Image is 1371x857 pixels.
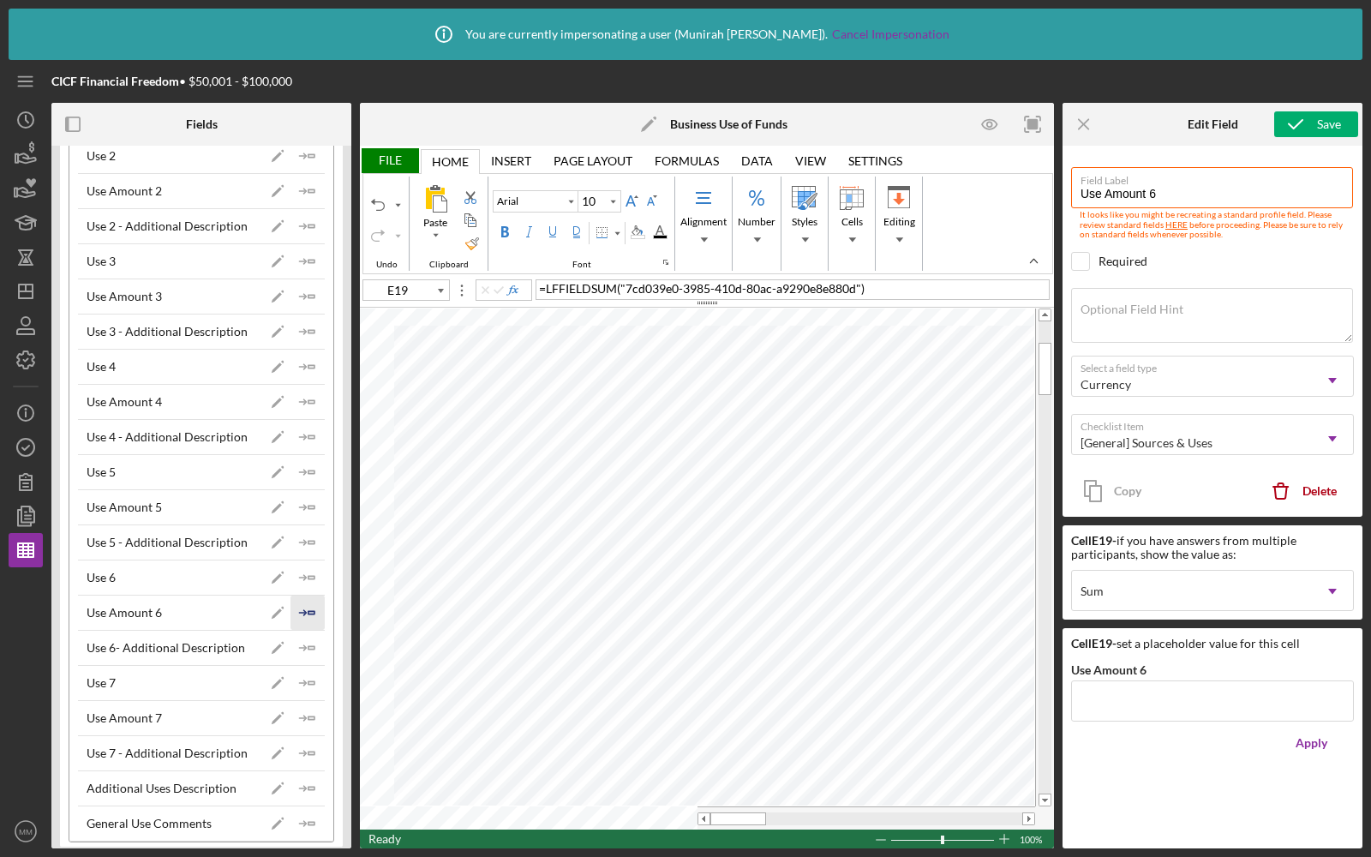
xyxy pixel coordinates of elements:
div: Apply [1296,726,1327,760]
div: Use Amount 3 [87,290,162,303]
b: CICF Financial Freedom [51,74,179,88]
div: Clipboard [425,260,473,270]
div: Formulas [644,148,730,173]
div: Alignment [677,214,730,230]
div: Undo [368,195,388,215]
div: Increase Font Size [621,190,642,211]
div: Sum [1081,584,1104,598]
div: Use 7 - Additional Description [87,746,248,760]
div: Paste [420,215,451,231]
div: Zoom In [997,830,1011,848]
div: Use 4 - Additional Description [87,430,248,444]
div: Use Amount 7 [87,711,162,725]
div: Formulas [655,154,719,168]
div: Editing [880,214,919,230]
div: Clipboard [410,177,488,271]
div: Data [741,154,773,168]
button: Apply [1268,726,1354,760]
div: Font [488,177,675,271]
div: Background Color [626,222,649,243]
label: Underline [542,222,563,243]
span: Ready [368,831,401,846]
div: Use 5 - Additional Description [87,536,248,549]
b: Cell E19 - [1071,636,1117,650]
div: Use Amount 6 [87,606,162,620]
div: Alignment [676,181,731,249]
div: indicatorFonts [659,255,673,269]
div: Font Color [649,222,671,243]
div: [General] Sources & Uses [1081,436,1212,450]
div: It looks like you might be recreating a standard profile field. Please review standard fields bef... [1071,208,1354,242]
div: Currency [1081,378,1131,392]
button: Delete [1260,474,1354,508]
div: Settings [848,154,902,168]
div: Border [591,223,624,243]
div: Undo [372,260,402,270]
div: Use 4 [87,360,116,374]
div: View [795,154,826,168]
div: View [784,148,837,173]
b: Business Use of Funds [670,117,787,131]
button: MM [9,814,43,848]
div: Edit Field [1188,117,1238,131]
div: Use 3 - Additional Description [87,325,248,339]
div: Home [421,149,480,174]
div: Font Size [578,190,621,213]
div: set a placeholder value for this cell [1071,637,1354,650]
div: Zoom Out [874,830,888,849]
div: Decrease Font Size [642,190,662,211]
span: 100% [1020,830,1045,849]
label: Field Label [1081,168,1353,187]
div: Number [734,214,779,230]
div: Use Amount 2 [87,184,162,198]
div: Copy [460,210,481,231]
div: Styles [782,181,827,249]
div: Insert [480,148,542,173]
div: Use 2 - Additional Description [87,219,248,233]
div: Required [1099,255,1147,268]
label: Use Amount 6 [1071,662,1146,677]
div: Undo [363,177,410,271]
div: Settings [837,148,913,173]
div: Use 6- Additional Description [87,641,245,655]
div: Use 2 [87,149,116,163]
div: Editing [877,181,921,249]
div: Cells [838,214,866,230]
label: Double Underline [566,222,587,243]
span: = [539,281,546,296]
div: Use 7 [87,676,116,690]
div: General Use Comments [87,817,212,830]
div: Use 6 [87,571,116,584]
div: Data [730,148,784,173]
div: Cut [460,187,481,207]
div: Zoom [941,836,944,844]
div: Use 5 [87,465,116,479]
div: In Ready mode [368,830,401,848]
div: Use 3 [87,255,116,268]
div: Paste All [413,182,458,249]
button: Insert Function [506,284,519,297]
button: Copy [1071,474,1158,508]
div: undoList [391,195,404,214]
div: Insert [491,154,531,168]
div: Number [733,181,780,249]
div: Fields [186,117,218,131]
label: Format Painter [462,233,482,254]
div: Cells [829,181,874,249]
div: Page Layout [554,154,632,168]
label: Optional Field Hint [1081,303,1183,316]
div: Use Amount 4 [87,395,162,409]
label: Italic [518,222,539,243]
div: Font [568,260,596,270]
button: Save [1274,111,1358,137]
b: Cell E19 - [1071,533,1117,548]
a: HERE [1165,219,1188,230]
div: Zoom [890,830,997,848]
div: Styles [788,214,821,230]
div: Home [432,155,469,169]
span: "7cd039e0-3985-410d-80ac-a9290e8e880d" [620,281,861,296]
div: Delete [1302,474,1337,508]
div: You are currently impersonating a user ( Munirah [PERSON_NAME] ). [422,13,949,56]
a: Cancel Impersonation [832,27,949,41]
div: Zoom level [1020,830,1045,848]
